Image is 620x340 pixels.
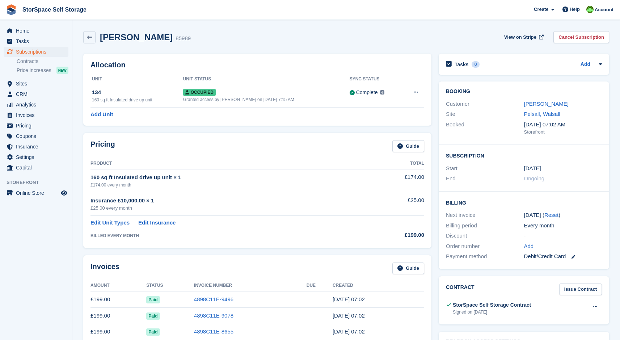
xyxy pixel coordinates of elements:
span: Coupons [16,131,59,141]
a: Guide [392,263,424,274]
span: Help [570,6,580,13]
td: £199.00 [90,308,146,324]
div: BILLED EVERY MONTH [90,232,365,239]
span: Paid [146,296,160,303]
a: menu [4,131,68,141]
h2: Contract [446,284,475,295]
span: Paid [146,328,160,336]
span: Occupied [183,89,216,96]
div: StorSpace Self Storage Contract [453,301,531,309]
div: 85989 [176,34,191,43]
div: Payment method [446,252,524,261]
th: Sync Status [350,74,402,85]
span: Sites [16,79,59,89]
span: Insurance [16,142,59,152]
a: menu [4,47,68,57]
h2: Pricing [90,140,115,152]
div: £25.00 every month [90,205,365,212]
img: icon-info-grey-7440780725fd019a000dd9b08b2336e03edf1995a4989e88bcd33f0948082b44.svg [380,90,384,95]
div: [DATE] 07:02 AM [524,121,602,129]
a: Edit Insurance [138,219,176,227]
div: Complete [356,89,378,96]
span: View on Stripe [504,34,536,41]
a: Cancel Subscription [553,31,609,43]
h2: Tasks [455,61,469,68]
div: [DATE] ( ) [524,211,602,219]
div: 160 sq ft Insulated drive up unit [92,97,183,103]
a: Add [581,60,590,69]
span: Online Store [16,188,59,198]
td: £174.00 [365,169,424,192]
th: Amount [90,280,146,291]
a: menu [4,152,68,162]
div: Every month [524,222,602,230]
span: Settings [16,152,59,162]
a: Guide [392,140,424,152]
div: NEW [56,67,68,74]
time: 2025-05-15 06:02:13 UTC [333,328,365,335]
time: 2025-05-15 00:00:00 UTC [524,164,541,173]
td: £25.00 [365,192,424,216]
div: Booked [446,121,524,136]
span: Capital [16,163,59,173]
img: Jon Pace [586,6,594,13]
div: End [446,175,524,183]
span: Create [534,6,548,13]
time: 2025-07-15 06:02:55 UTC [333,296,365,302]
div: Site [446,110,524,118]
div: Billing period [446,222,524,230]
h2: Billing [446,199,602,206]
div: Granted access by [PERSON_NAME] on [DATE] 7:15 AM [183,96,350,103]
a: 4898C11E-8655 [194,328,233,335]
th: Total [365,158,424,169]
th: Product [90,158,365,169]
a: Edit Unit Types [90,219,130,227]
a: menu [4,36,68,46]
th: Created [333,280,424,291]
span: Account [595,6,613,13]
img: stora-icon-8386f47178a22dfd0bd8f6a31ec36ba5ce8667c1dd55bd0f319d3a0aa187defe.svg [6,4,17,15]
a: menu [4,110,68,120]
div: Order number [446,242,524,251]
h2: Invoices [90,263,119,274]
a: 4898C11E-9078 [194,312,233,319]
span: Storefront [7,179,72,186]
td: £199.00 [90,291,146,308]
a: View on Stripe [501,31,545,43]
div: £174.00 every month [90,182,365,188]
span: Paid [146,312,160,320]
a: Issue Contract [559,284,602,295]
div: Start [446,164,524,173]
th: Unit [90,74,183,85]
h2: Booking [446,89,602,95]
span: Pricing [16,121,59,131]
a: Preview store [60,189,68,197]
a: Price increases NEW [17,66,68,74]
a: Add Unit [90,110,113,119]
div: Debit/Credit Card [524,252,602,261]
th: Status [146,280,194,291]
span: Ongoing [524,175,545,181]
td: £199.00 [90,324,146,340]
a: Reset [544,212,558,218]
span: Subscriptions [16,47,59,57]
span: Invoices [16,110,59,120]
a: menu [4,121,68,131]
th: Due [307,280,333,291]
a: Add [524,242,534,251]
a: menu [4,89,68,99]
div: 134 [92,88,183,97]
div: £199.00 [365,231,424,239]
a: Contracts [17,58,68,65]
h2: Subscription [446,152,602,159]
a: 4898C11E-9496 [194,296,233,302]
th: Invoice Number [194,280,307,291]
span: Tasks [16,36,59,46]
div: Signed on [DATE] [453,309,531,315]
div: Discount [446,232,524,240]
div: Next invoice [446,211,524,219]
a: menu [4,26,68,36]
div: - [524,232,602,240]
th: Unit Status [183,74,350,85]
div: 0 [472,61,480,68]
